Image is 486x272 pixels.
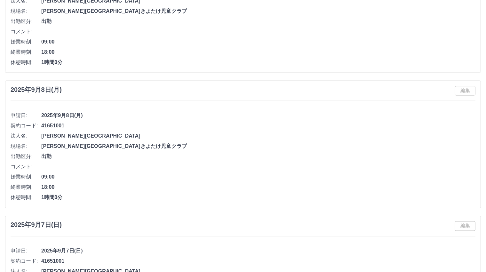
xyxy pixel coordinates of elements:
[41,122,475,130] span: 41651001
[11,143,41,150] span: 現場名:
[11,59,41,66] span: 休憩時間:
[41,38,475,46] span: 09:00
[41,18,475,25] span: 出勤
[11,221,62,229] h3: 2025年9月7日(日)
[41,143,475,150] span: [PERSON_NAME][GEOGRAPHIC_DATA]きよたけ児童クラブ
[11,112,41,120] span: 申請日:
[11,28,41,36] span: コメント:
[11,247,41,255] span: 申請日:
[11,163,41,171] span: コメント:
[41,48,475,56] span: 18:00
[11,194,41,202] span: 休憩時間:
[11,132,41,140] span: 法人名:
[11,173,41,181] span: 始業時刻:
[11,122,41,130] span: 契約コード:
[41,247,475,255] span: 2025年9月7日(日)
[41,7,475,15] span: [PERSON_NAME][GEOGRAPHIC_DATA]きよたけ児童クラブ
[41,112,475,120] span: 2025年9月8日(月)
[41,59,475,66] span: 1時間0分
[11,153,41,161] span: 出勤区分:
[41,132,475,140] span: [PERSON_NAME][GEOGRAPHIC_DATA]
[11,7,41,15] span: 現場名:
[41,153,475,161] span: 出勤
[11,184,41,191] span: 終業時刻:
[41,194,475,202] span: 1時間0分
[11,48,41,56] span: 終業時刻:
[11,86,62,93] h3: 2025年9月8日(月)
[11,38,41,46] span: 始業時刻:
[41,258,475,265] span: 41651001
[11,258,41,265] span: 契約コード:
[41,173,475,181] span: 09:00
[41,184,475,191] span: 18:00
[11,18,41,25] span: 出勤区分:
